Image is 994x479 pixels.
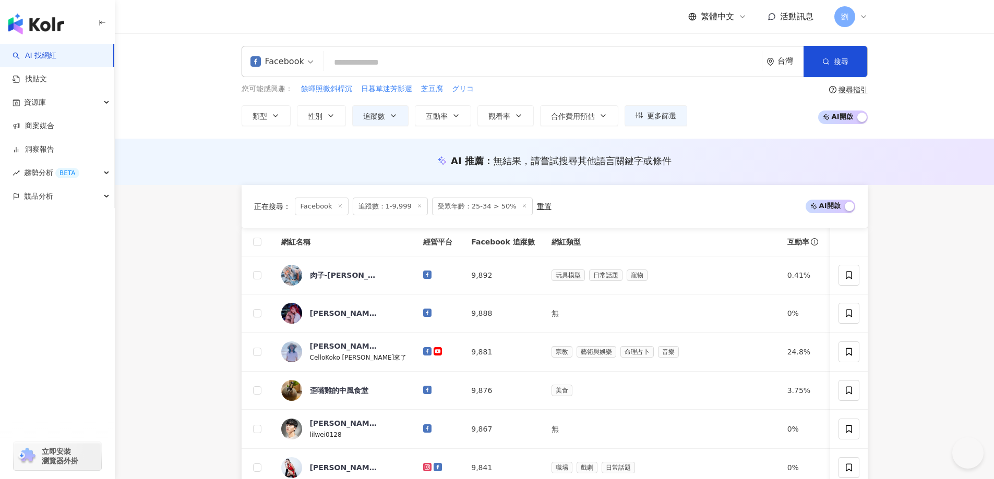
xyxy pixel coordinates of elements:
span: 日暮草迷芳影遲 [361,84,412,94]
img: KOL Avatar [281,457,302,478]
div: BETA [55,168,79,178]
span: 芝豆腐 [421,84,443,94]
button: 追蹤數 [352,105,409,126]
td: 9,888 [463,294,543,333]
span: 正在搜尋 ： [254,202,291,211]
div: 0.41% [787,269,820,281]
span: 類型 [253,112,267,120]
a: 洞察報告 [13,144,54,155]
div: [PERSON_NAME]/ Cellist [310,341,378,351]
span: 劉 [841,11,848,22]
span: question-circle [829,86,836,93]
span: 觀看率 [488,112,510,120]
a: KOL Avatar[PERSON_NAME]가위lilwei0128 [281,418,407,440]
button: 觀看率 [477,105,534,126]
span: 美食 [552,385,572,396]
span: 受眾年齡：25-34 > 50% [432,198,533,215]
span: 搜尋 [834,57,848,66]
a: 找貼文 [13,74,47,84]
span: 宗教 [552,346,572,358]
div: 歪嘴雞的中風食堂 [310,385,368,396]
th: 經營平台 [415,228,463,256]
span: 命理占卜 [620,346,654,358]
span: 趨勢分析 [24,161,79,185]
button: グリコ [451,83,474,95]
span: 職場 [552,462,572,473]
div: 搜尋指引 [839,85,868,94]
div: 24.8% [787,346,820,358]
span: 寵物 [627,269,648,281]
span: info-circle [809,237,820,247]
img: logo [8,14,64,34]
div: 0% [787,308,820,319]
span: 戲劇 [577,462,597,473]
a: KOL Avatar[PERSON_NAME]/ CellistCelloKoko [PERSON_NAME]來了 [281,341,407,363]
span: 競品分析 [24,185,53,208]
div: 台灣 [777,57,804,66]
span: 互動率 [426,112,448,120]
iframe: Help Scout Beacon - Open [952,437,984,469]
span: 日常話題 [602,462,635,473]
th: 網紅名稱 [273,228,415,256]
span: rise [13,169,20,177]
img: chrome extension [17,448,37,464]
button: 性別 [297,105,346,126]
a: KOL Avatar肉子-[PERSON_NAME] [281,265,407,286]
div: 無 [552,423,771,435]
th: 網紅類型 [543,228,779,256]
div: 重置 [537,202,552,211]
a: 商案媒合 [13,121,54,131]
div: 0% [787,423,820,435]
td: 9,867 [463,410,543,449]
span: 活動訊息 [780,11,813,21]
span: environment [767,58,774,66]
div: 無 [552,308,771,319]
span: 資源庫 [24,91,46,114]
div: [PERSON_NAME]가위 [310,418,378,428]
div: 0% [787,462,820,473]
span: 更多篩選 [647,112,676,120]
img: KOL Avatar [281,265,302,286]
th: Facebook 追蹤數 [463,228,543,256]
a: searchAI 找網紅 [13,51,56,61]
span: lilwei0128 [310,431,342,438]
div: 肉子-[PERSON_NAME] [310,270,378,280]
span: CelloKoko [PERSON_NAME]來了 [310,354,407,361]
img: KOL Avatar [281,341,302,362]
span: 音樂 [658,346,679,358]
a: chrome extension立即安裝 瀏覽器外掛 [14,442,101,470]
span: 玩具模型 [552,269,585,281]
span: 追蹤數 [363,112,385,120]
span: 繁體中文 [701,11,734,22]
button: 芝豆腐 [421,83,444,95]
span: 合作費用預估 [551,112,595,120]
span: 立即安裝 瀏覽器外掛 [42,447,78,465]
span: 您可能感興趣： [242,84,293,94]
div: [PERSON_NAME]天 TW Cosplayer [310,308,378,318]
img: KOL Avatar [281,380,302,401]
a: KOL Avatar[PERSON_NAME] [281,457,407,478]
button: 搜尋 [804,46,867,77]
div: Facebook [250,53,304,70]
td: 9,876 [463,372,543,410]
button: 更多篩選 [625,105,687,126]
span: 餘暉照微斜桿沉 [301,84,352,94]
span: 藝術與娛樂 [577,346,616,358]
button: 互動率 [415,105,471,126]
td: 9,892 [463,256,543,294]
span: 追蹤數：1-9,999 [353,198,428,215]
a: KOL Avatar歪嘴雞的中風食堂 [281,380,407,401]
div: 3.75% [787,385,820,396]
span: 日常話題 [589,269,622,281]
button: 餘暉照微斜桿沉 [301,83,353,95]
td: 9,881 [463,333,543,372]
div: [PERSON_NAME] [310,462,378,473]
img: KOL Avatar [281,419,302,439]
button: 合作費用預估 [540,105,618,126]
a: KOL Avatar[PERSON_NAME]天 TW Cosplayer [281,303,407,324]
span: 性別 [308,112,322,120]
span: Facebook [295,198,349,215]
button: 類型 [242,105,291,126]
button: 日暮草迷芳影遲 [361,83,413,95]
img: KOL Avatar [281,303,302,324]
